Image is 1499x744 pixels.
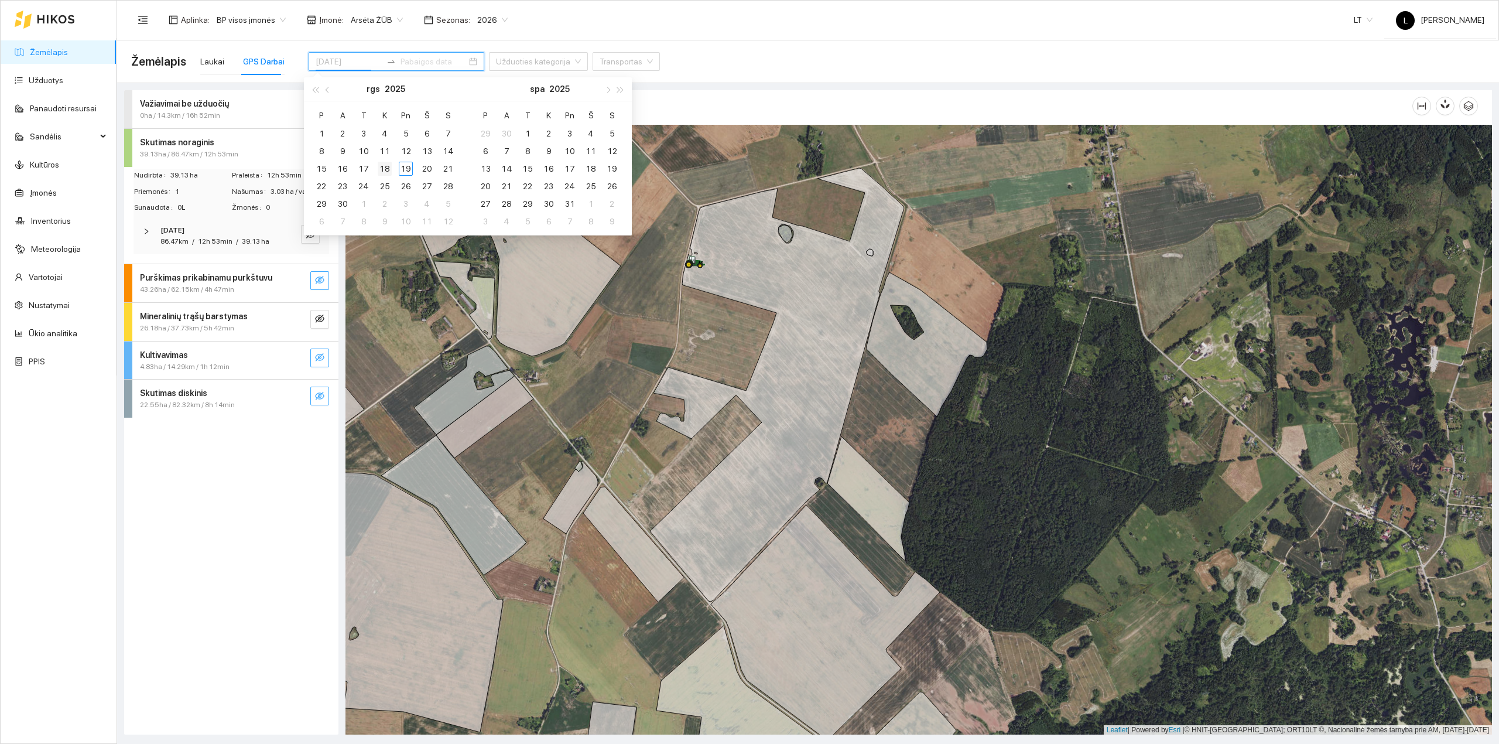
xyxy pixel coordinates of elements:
span: menu-fold [138,15,148,25]
td: 2025-10-01 [517,125,538,142]
td: 2025-09-12 [395,142,416,160]
td: 2025-11-07 [559,213,580,230]
div: 12 [399,144,413,158]
div: 12 [441,214,455,228]
td: 2025-10-10 [395,213,416,230]
div: 23 [336,179,350,193]
td: 2025-09-04 [374,125,395,142]
div: 3 [357,127,371,141]
div: 3 [478,214,492,228]
td: 2025-11-01 [580,195,601,213]
div: 26 [605,179,619,193]
td: 2025-10-03 [559,125,580,142]
div: 6 [478,144,492,158]
span: right [143,228,150,235]
span: | [1183,726,1185,734]
span: Nudirbta [134,170,170,181]
td: 2025-09-21 [437,160,458,178]
a: Meteorologija [31,244,81,254]
td: 2025-11-04 [496,213,517,230]
span: 39.13 ha [242,237,269,245]
span: 12h 53min [198,237,232,245]
span: 86.47km [160,237,189,245]
a: Vartotojai [29,272,63,282]
div: 8 [584,214,598,228]
a: Panaudoti resursai [30,104,97,113]
div: 4 [378,127,392,141]
span: 43.26ha / 62.15km / 4h 47min [140,284,234,295]
a: PPIS [29,357,45,366]
button: eye-invisible [310,310,329,329]
span: 12h 53min [267,170,328,181]
td: 2025-10-10 [559,142,580,160]
td: 2025-11-06 [538,213,559,230]
span: / [192,237,194,245]
td: 2025-09-26 [395,178,416,195]
span: Praleista [232,170,267,181]
td: 2025-10-12 [601,142,622,160]
span: 26.18ha / 37.73km / 5h 42min [140,323,234,334]
td: 2025-10-11 [580,142,601,160]
span: eye-invisible [315,391,324,402]
div: 31 [563,197,577,211]
span: eye-invisible [315,314,324,325]
div: 5 [605,127,619,141]
a: Užduotys [29,76,63,85]
div: 25 [584,179,598,193]
div: 1 [521,127,535,141]
td: 2025-09-08 [311,142,332,160]
div: 24 [563,179,577,193]
td: 2025-11-03 [475,213,496,230]
td: 2025-10-20 [475,178,496,195]
td: 2025-11-09 [601,213,622,230]
button: eye-invisible [310,387,329,405]
div: Laukai [200,55,224,68]
td: 2025-10-23 [538,178,559,195]
span: column-width [1413,101,1430,111]
td: 2025-09-25 [374,178,395,195]
td: 2025-10-26 [601,178,622,195]
div: 30 [499,127,514,141]
td: 2025-09-01 [311,125,332,142]
span: 0 [266,202,328,213]
td: 2025-11-05 [517,213,538,230]
div: 4 [420,197,434,211]
div: 27 [478,197,492,211]
a: Esri [1169,726,1181,734]
div: 7 [441,127,455,141]
a: Ūkio analitika [29,329,77,338]
td: 2025-09-15 [311,160,332,178]
div: 9 [605,214,619,228]
span: shop [307,15,316,25]
div: Žemėlapis [360,89,1412,122]
strong: Važiavimai be užduočių [140,99,229,108]
span: 39.13 ha [170,170,231,181]
span: Žmonės [232,202,266,213]
td: 2025-09-09 [332,142,353,160]
td: 2025-10-22 [517,178,538,195]
td: 2025-09-06 [416,125,437,142]
th: K [374,106,395,125]
td: 2025-09-02 [332,125,353,142]
div: 3 [563,127,577,141]
td: 2025-09-20 [416,160,437,178]
th: P [475,106,496,125]
td: 2025-10-05 [601,125,622,142]
td: 2025-10-09 [374,213,395,230]
div: 14 [441,144,455,158]
div: 10 [357,144,371,158]
a: Leaflet [1107,726,1128,734]
span: BP visos įmonės [217,11,286,29]
th: A [496,106,517,125]
td: 2025-09-28 [437,178,458,195]
td: 2025-09-05 [395,125,416,142]
div: 5 [399,127,413,141]
td: 2025-09-24 [353,178,374,195]
td: 2025-09-30 [496,125,517,142]
span: layout [169,15,178,25]
td: 2025-10-14 [496,160,517,178]
div: | Powered by © HNIT-[GEOGRAPHIC_DATA]; ORT10LT ©, Nacionalinė žemės tarnyba prie AM, [DATE]-[DATE] [1104,725,1492,735]
span: Įmonė : [319,13,344,26]
input: Pabaigos data [401,55,467,68]
div: 28 [499,197,514,211]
